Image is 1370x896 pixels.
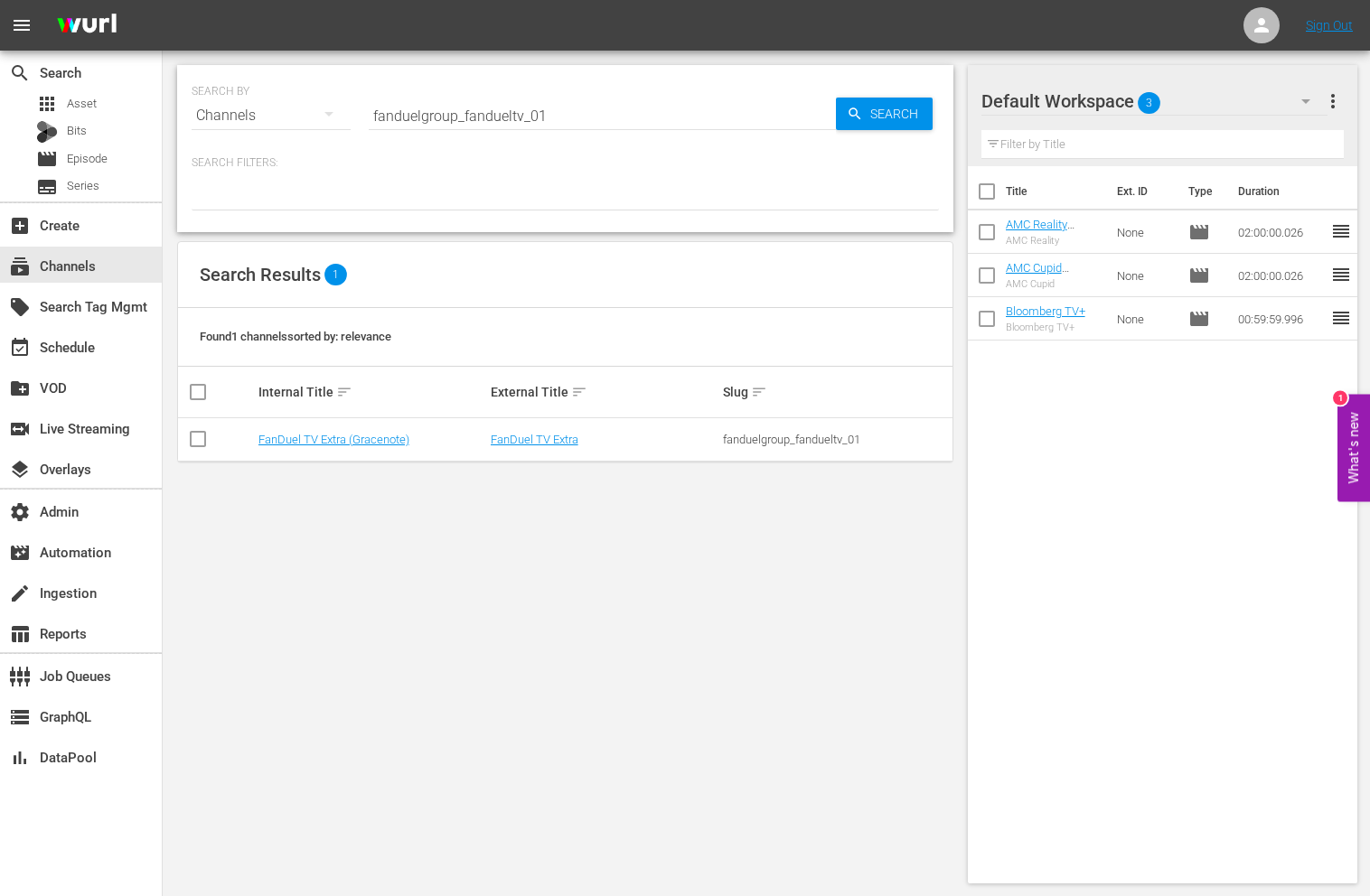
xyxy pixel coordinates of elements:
div: AMC Cupid [1006,278,1103,290]
span: VOD [9,378,31,399]
th: Title [1006,166,1106,217]
span: Search [863,98,933,130]
div: fanduelgroup_fandueltv_01 [723,433,950,446]
span: 3 [1138,84,1160,122]
span: Create [9,215,31,237]
td: None [1110,210,1182,254]
div: Bloomberg TV+ [1006,322,1085,333]
td: None [1110,297,1182,341]
div: Channels [192,90,351,141]
span: Reports [9,623,31,645]
div: External Title [491,381,718,403]
th: Type [1178,166,1227,217]
span: Channels [9,256,31,277]
span: Search Results [200,264,321,285]
span: Episode [1188,221,1210,243]
span: Episode [36,148,58,170]
span: Admin [9,501,31,523]
span: Episode [67,150,108,168]
span: Series [67,177,99,195]
span: Live Streaming [9,418,31,440]
button: Search [836,98,933,130]
a: Bloomberg TV+ [1006,304,1085,318]
div: 1 [1333,391,1347,406]
span: Asset [67,95,97,113]
span: Search Tag Mgmt [9,296,31,318]
th: Duration [1227,166,1336,217]
p: Search Filters: [192,155,939,171]
span: sort [571,384,587,400]
span: menu [11,14,33,36]
a: AMC Reality (Generic EPG) [1006,218,1077,245]
a: FanDuel TV Extra [491,433,578,446]
th: Ext. ID [1106,166,1178,217]
a: FanDuel TV Extra (Gracenote) [258,433,409,446]
span: Episode [1188,308,1210,330]
div: Slug [723,381,950,403]
td: 00:59:59.996 [1231,297,1330,341]
a: Sign Out [1306,18,1353,33]
span: reorder [1330,220,1352,242]
button: more_vert [1322,79,1344,123]
span: Overlays [9,459,31,481]
span: Automation [9,542,31,564]
span: GraphQL [9,706,31,728]
div: AMC Reality [1006,235,1103,247]
span: more_vert [1322,90,1344,112]
span: Episode [1188,265,1210,286]
div: Internal Title [258,381,485,403]
span: Schedule [9,337,31,359]
td: 02:00:00.026 [1231,210,1330,254]
a: AMC Cupid (Generic EPG) [1006,261,1077,288]
span: Job Queues [9,666,31,687]
span: Bits [67,122,87,140]
img: ans4CAIJ8jUAAAAAAAAAAAAAAAAAAAAAAAAgQb4GAAAAAAAAAAAAAAAAAAAAAAAAJMjXAAAAAAAAAAAAAAAAAAAAAAAAgAT5G... [43,5,130,47]
span: 1 [324,264,347,285]
span: DataPool [9,747,31,769]
span: Asset [36,93,58,115]
span: Search [9,62,31,84]
td: 02:00:00.026 [1231,254,1330,297]
button: Open Feedback Widget [1337,395,1370,502]
span: Series [36,176,58,198]
span: reorder [1330,307,1352,329]
span: sort [751,384,767,400]
td: None [1110,254,1182,297]
span: Ingestion [9,583,31,604]
div: Bits [36,121,58,143]
span: sort [336,384,352,400]
div: Default Workspace [981,76,1328,126]
span: Found 1 channels sorted by: relevance [200,330,391,343]
span: reorder [1330,264,1352,285]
